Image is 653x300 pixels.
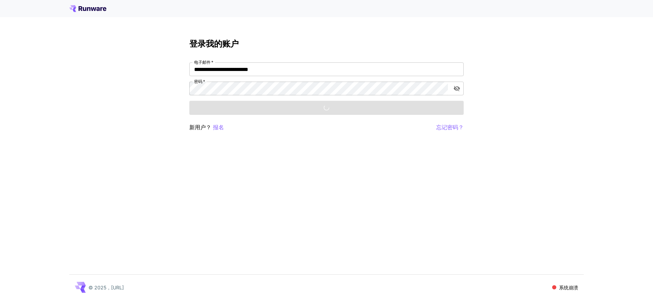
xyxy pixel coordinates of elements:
[451,82,463,95] button: 切换密码可见性
[88,285,124,290] font: © 2025，[URL]
[194,79,202,84] font: 密码
[213,124,224,131] font: 报名
[189,124,211,131] font: 新用户？
[189,39,239,49] font: 登录我的账户
[436,123,464,132] button: 忘记密码？
[194,60,211,65] font: 电子邮件
[436,124,464,131] font: 忘记密码？
[213,123,224,132] button: 报名
[559,285,578,290] font: 系统崩溃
